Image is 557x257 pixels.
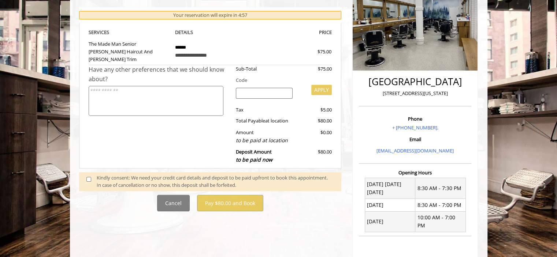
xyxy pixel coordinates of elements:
button: APPLY [311,85,332,95]
th: SERVICE [89,28,170,37]
td: 10:00 AM - 7:00 PM [415,211,466,232]
a: + [PHONE_NUMBER]. [392,124,438,131]
div: Kindly consent: We need your credit card details and deposit to be paid upfront to book this appo... [97,174,334,189]
div: Code [230,76,332,84]
td: [DATE] [365,211,415,232]
div: $75.00 [291,48,331,56]
span: S [107,29,109,35]
th: DETAILS [170,28,251,37]
td: [DATE] [DATE] [DATE] [365,178,415,199]
h3: Phone [361,116,469,121]
div: $80.00 [298,148,332,164]
td: The Made Man Senior [PERSON_NAME] Haircut And [PERSON_NAME] Trim [89,37,170,65]
div: Tax [230,106,298,114]
div: $0.00 [298,129,332,144]
div: Amount [230,129,298,144]
div: Your reservation will expire in 4:57 [79,11,342,19]
span: at location [265,117,288,124]
p: [STREET_ADDRESS][US_STATE] [361,90,469,97]
button: Cancel [157,195,190,211]
th: PRICE [251,28,332,37]
td: 8:30 AM - 7:00 PM [415,199,466,211]
h3: Email [361,137,469,142]
span: to be paid now [236,156,272,163]
h3: Opening Hours [359,170,471,175]
div: Have any other preferences that we should know about? [89,65,231,84]
div: Sub-Total [230,65,298,73]
a: [EMAIL_ADDRESS][DOMAIN_NAME] [376,147,454,154]
div: $5.00 [298,106,332,114]
div: $75.00 [298,65,332,73]
h2: [GEOGRAPHIC_DATA] [361,76,469,87]
button: Pay $80.00 and Book [197,195,263,211]
div: $80.00 [298,117,332,125]
div: to be paid at location [236,136,293,144]
b: Deposit Amount [236,148,272,163]
td: 8:30 AM - 7:30 PM [415,178,466,199]
div: Total Payable [230,117,298,125]
td: [DATE] [365,199,415,211]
